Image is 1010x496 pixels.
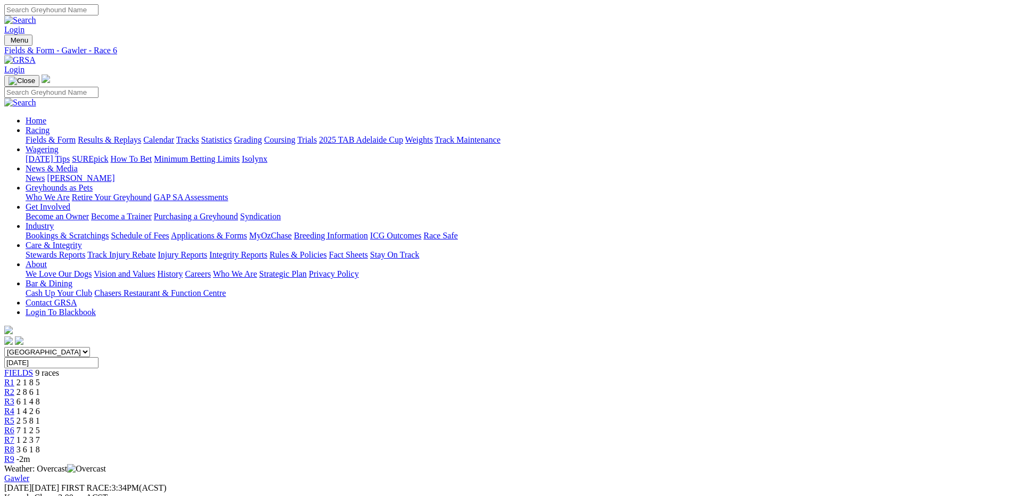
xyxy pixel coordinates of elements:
[26,279,72,288] a: Bar & Dining
[67,464,106,474] img: Overcast
[72,154,108,163] a: SUREpick
[4,483,32,492] span: [DATE]
[61,483,167,492] span: 3:34PM(ACST)
[213,269,257,278] a: Who We Are
[26,269,1006,279] div: About
[26,154,1006,164] div: Wagering
[370,231,421,240] a: ICG Outcomes
[435,135,500,144] a: Track Maintenance
[111,154,152,163] a: How To Bet
[4,387,14,396] a: R2
[4,65,24,74] a: Login
[259,269,307,278] a: Strategic Plan
[26,231,1006,241] div: Industry
[4,25,24,34] a: Login
[4,336,13,345] img: facebook.svg
[154,154,240,163] a: Minimum Betting Limits
[17,416,40,425] span: 2 5 8 1
[249,231,292,240] a: MyOzChase
[26,298,77,307] a: Contact GRSA
[26,154,70,163] a: [DATE] Tips
[4,445,14,454] a: R8
[26,260,47,269] a: About
[17,445,40,454] span: 3 6 1 8
[72,193,152,202] a: Retire Your Greyhound
[26,250,1006,260] div: Care & Integrity
[4,35,32,46] button: Toggle navigation
[154,212,238,221] a: Purchasing a Greyhound
[4,357,98,368] input: Select date
[171,231,247,240] a: Applications & Forms
[61,483,111,492] span: FIRST RACE:
[26,212,1006,221] div: Get Involved
[234,135,262,144] a: Grading
[17,397,40,406] span: 6 1 4 8
[26,212,89,221] a: Become an Owner
[319,135,403,144] a: 2025 TAB Adelaide Cup
[26,173,1006,183] div: News & Media
[111,231,169,240] a: Schedule of Fees
[87,250,155,259] a: Track Injury Rebate
[4,368,33,377] a: FIELDS
[176,135,199,144] a: Tracks
[240,212,281,221] a: Syndication
[423,231,457,240] a: Race Safe
[4,15,36,25] img: Search
[201,135,232,144] a: Statistics
[264,135,295,144] a: Coursing
[4,87,98,98] input: Search
[4,4,98,15] input: Search
[26,231,109,240] a: Bookings & Scratchings
[26,193,70,202] a: Who We Are
[329,250,368,259] a: Fact Sheets
[94,288,226,297] a: Chasers Restaurant & Function Centre
[185,269,211,278] a: Careers
[26,135,1006,145] div: Racing
[4,98,36,108] img: Search
[17,435,40,444] span: 1 2 3 7
[4,426,14,435] a: R6
[297,135,317,144] a: Trials
[26,241,82,250] a: Care & Integrity
[15,336,23,345] img: twitter.svg
[47,173,114,183] a: [PERSON_NAME]
[26,202,70,211] a: Get Involved
[4,46,1006,55] a: Fields & Form - Gawler - Race 6
[4,483,59,492] span: [DATE]
[4,454,14,464] a: R9
[4,464,106,473] span: Weather: Overcast
[42,75,50,83] img: logo-grsa-white.png
[17,407,40,416] span: 1 4 2 6
[4,407,14,416] span: R4
[91,212,152,221] a: Become a Trainer
[26,250,85,259] a: Stewards Reports
[26,221,54,230] a: Industry
[26,288,92,297] a: Cash Up Your Club
[405,135,433,144] a: Weights
[35,368,59,377] span: 9 races
[269,250,327,259] a: Rules & Policies
[26,116,46,125] a: Home
[17,387,40,396] span: 2 8 6 1
[4,416,14,425] a: R5
[17,426,40,435] span: 7 1 2 5
[9,77,35,85] img: Close
[26,193,1006,202] div: Greyhounds as Pets
[4,378,14,387] a: R1
[4,435,14,444] a: R7
[26,288,1006,298] div: Bar & Dining
[143,135,174,144] a: Calendar
[309,269,359,278] a: Privacy Policy
[26,173,45,183] a: News
[4,55,36,65] img: GRSA
[4,326,13,334] img: logo-grsa-white.png
[4,397,14,406] a: R3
